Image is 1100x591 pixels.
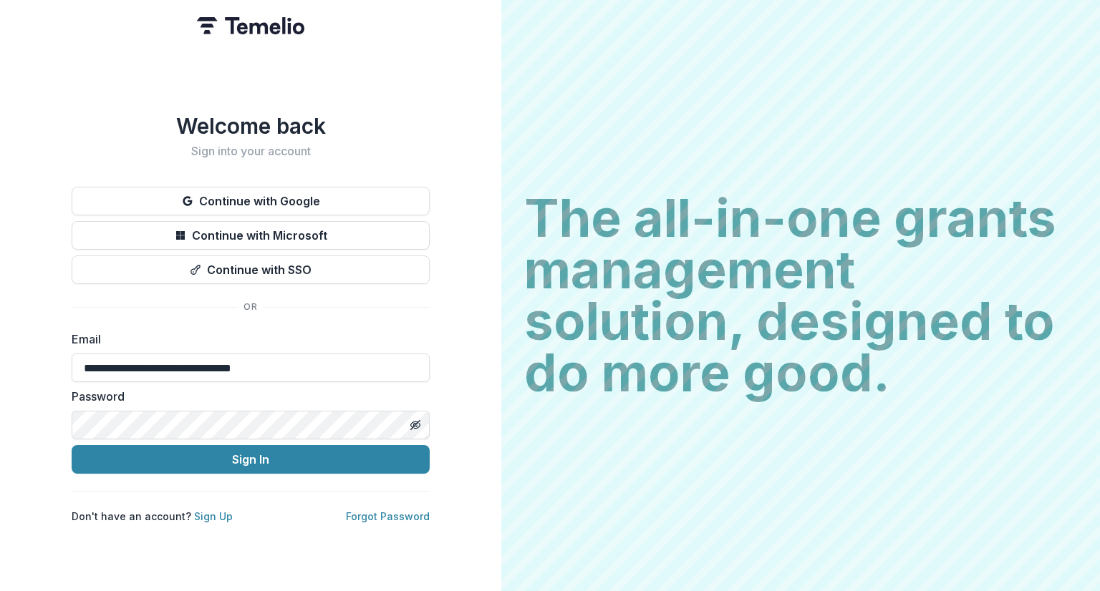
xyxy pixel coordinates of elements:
[72,113,430,139] h1: Welcome back
[72,145,430,158] h2: Sign into your account
[72,331,421,348] label: Email
[72,388,421,405] label: Password
[72,509,233,524] p: Don't have an account?
[404,414,427,436] button: Toggle password visibility
[72,221,430,250] button: Continue with Microsoft
[346,510,430,522] a: Forgot Password
[194,510,233,522] a: Sign Up
[72,255,430,284] button: Continue with SSO
[72,187,430,215] button: Continue with Google
[72,445,430,474] button: Sign In
[197,17,304,34] img: Temelio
